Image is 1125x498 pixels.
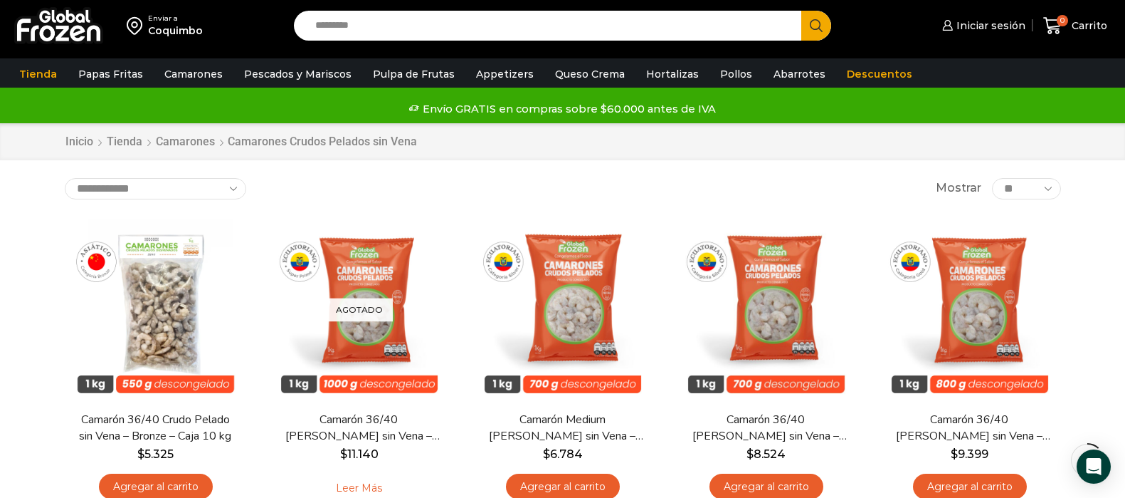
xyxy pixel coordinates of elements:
[548,61,632,88] a: Queso Crema
[340,447,379,461] bdi: 11.140
[480,412,644,445] a: Camarón Medium [PERSON_NAME] sin Vena – Silver – Caja 10 kg
[65,178,246,199] select: Pedido de la tienda
[155,134,216,150] a: Camarones
[237,61,359,88] a: Pescados y Mariscos
[1077,450,1111,484] div: Open Intercom Messenger
[1040,9,1111,43] a: 0 Carrito
[639,61,706,88] a: Hortalizas
[543,447,583,461] bdi: 6.784
[951,447,988,461] bdi: 9.399
[157,61,230,88] a: Camarones
[939,11,1025,40] a: Iniciar sesión
[1057,15,1068,26] span: 0
[887,412,1051,445] a: Camarón 36/40 [PERSON_NAME] sin Vena – Gold – Caja 10 kg
[366,61,462,88] a: Pulpa de Frutas
[12,61,64,88] a: Tienda
[65,134,94,150] a: Inicio
[73,412,237,445] a: Camarón 36/40 Crudo Pelado sin Vena – Bronze – Caja 10 kg
[277,412,440,445] a: Camarón 36/40 [PERSON_NAME] sin Vena – Super Prime – Caja 10 kg
[951,447,958,461] span: $
[1068,19,1107,33] span: Carrito
[469,61,541,88] a: Appetizers
[801,11,831,41] button: Search button
[684,412,847,445] a: Camarón 36/40 [PERSON_NAME] sin Vena – Silver – Caja 10 kg
[137,447,174,461] bdi: 5.325
[936,180,981,197] span: Mostrar
[106,134,143,150] a: Tienda
[326,298,393,321] p: Agotado
[71,61,150,88] a: Papas Fritas
[766,61,833,88] a: Abarrotes
[543,447,550,461] span: $
[228,135,417,148] h1: Camarones Crudos Pelados sin Vena
[148,24,203,38] div: Coquimbo
[746,447,754,461] span: $
[65,134,417,150] nav: Breadcrumb
[953,19,1025,33] span: Iniciar sesión
[340,447,347,461] span: $
[713,61,759,88] a: Pollos
[840,61,919,88] a: Descuentos
[148,14,203,24] div: Enviar a
[137,447,144,461] span: $
[127,14,148,38] img: address-field-icon.svg
[746,447,786,461] bdi: 8.524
